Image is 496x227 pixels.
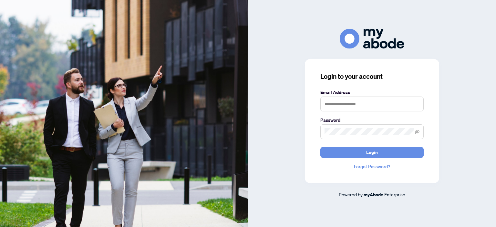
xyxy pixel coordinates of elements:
[320,117,424,124] label: Password
[320,89,424,96] label: Email Address
[320,163,424,170] a: Forgot Password?
[320,147,424,158] button: Login
[320,72,424,81] h3: Login to your account
[384,191,405,197] span: Enterprise
[339,191,363,197] span: Powered by
[366,147,378,158] span: Login
[364,191,383,198] a: myAbode
[415,129,419,134] span: eye-invisible
[340,29,404,48] img: ma-logo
